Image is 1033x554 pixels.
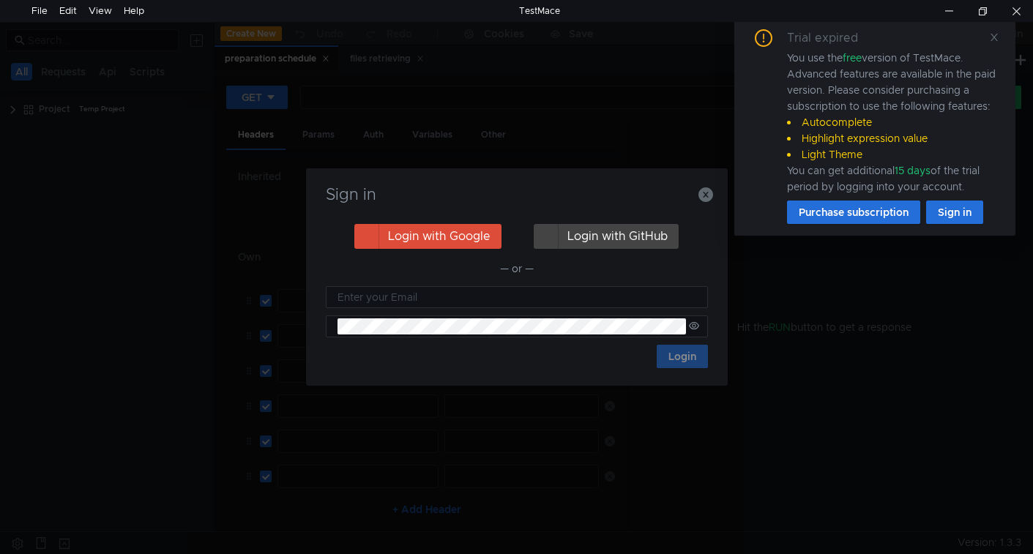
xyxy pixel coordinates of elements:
[787,146,998,162] li: Light Theme
[787,114,998,130] li: Autocomplete
[787,201,920,224] button: Purchase subscription
[787,50,998,195] div: You use the version of TestMace. Advanced features are available in the paid version. Please cons...
[338,289,699,305] input: Enter your Email
[787,162,998,195] div: You can get additional of the trial period by logging into your account.
[534,224,679,249] button: Login with GitHub
[787,29,876,47] div: Trial expired
[843,51,862,64] span: free
[895,164,931,177] span: 15 days
[926,201,983,224] button: Sign in
[354,224,501,249] button: Login with Google
[326,260,708,277] div: — or —
[324,186,710,203] h3: Sign in
[787,130,998,146] li: Highlight expression value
